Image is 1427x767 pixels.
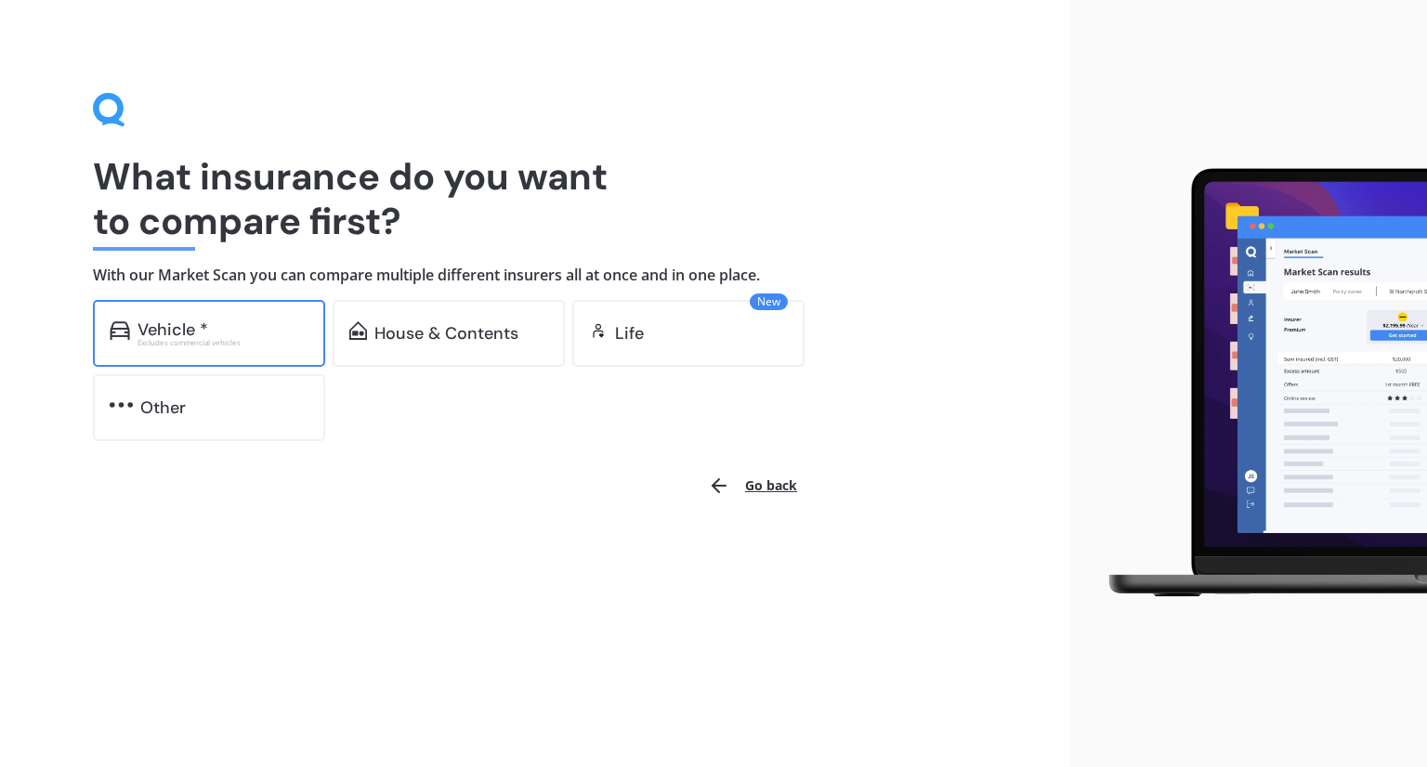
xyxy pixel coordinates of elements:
img: life.f720d6a2d7cdcd3ad642.svg [589,321,608,340]
span: New [750,293,788,310]
img: home-and-contents.b802091223b8502ef2dd.svg [349,321,367,340]
button: Go back [697,463,808,508]
h1: What insurance do you want to compare first? [93,154,977,243]
div: Excludes commercial vehicles [137,339,308,346]
img: car.f15378c7a67c060ca3f3.svg [110,321,130,340]
img: other.81dba5aafe580aa69f38.svg [110,396,133,414]
img: laptop.webp [1085,159,1427,607]
div: House & Contents [374,324,518,343]
div: Other [140,398,186,417]
h4: With our Market Scan you can compare multiple different insurers all at once and in one place. [93,266,977,285]
div: Vehicle * [137,320,208,339]
div: Life [615,324,644,343]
